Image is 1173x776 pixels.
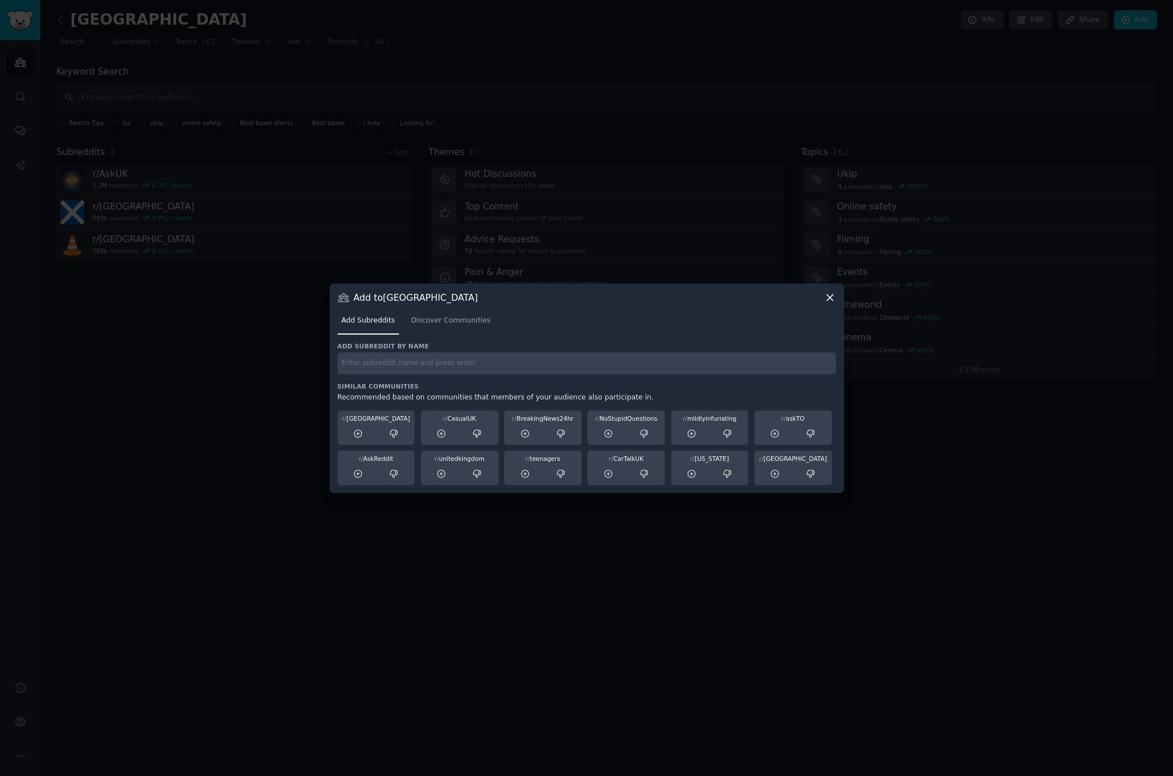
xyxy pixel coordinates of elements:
span: r/ [525,455,530,462]
span: r/ [759,455,764,462]
span: Add Subreddits [342,316,395,326]
div: askTO [758,414,828,422]
div: [US_STATE] [675,455,745,463]
input: Enter subreddit name and press enter [338,352,836,375]
span: r/ [443,415,447,422]
span: r/ [609,455,613,462]
span: r/ [342,415,347,422]
div: [GEOGRAPHIC_DATA] [758,455,828,463]
span: r/ [595,415,599,422]
h3: Add to [GEOGRAPHIC_DATA] [354,292,478,304]
div: CasualUK [425,414,494,422]
span: r/ [435,455,439,462]
h3: Similar Communities [338,382,836,390]
span: r/ [690,455,695,462]
div: BreakingNews24hr [508,414,578,422]
span: r/ [512,415,517,422]
div: [GEOGRAPHIC_DATA] [342,414,411,422]
div: AskReddit [342,455,411,463]
div: NoStupidQuestions [591,414,661,422]
div: mildlyinfuriating [675,414,745,422]
h3: Add subreddit by name [338,342,836,350]
span: r/ [359,455,363,462]
span: r/ [683,415,687,422]
div: Recommended based on communities that members of your audience also participate in. [338,393,836,403]
div: CarTalkUK [591,455,661,463]
div: unitedkingdom [425,455,494,463]
div: teenagers [508,455,578,463]
span: Discover Communities [411,316,490,326]
a: Discover Communities [407,312,494,335]
a: Add Subreddits [338,312,399,335]
span: r/ [781,415,786,422]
